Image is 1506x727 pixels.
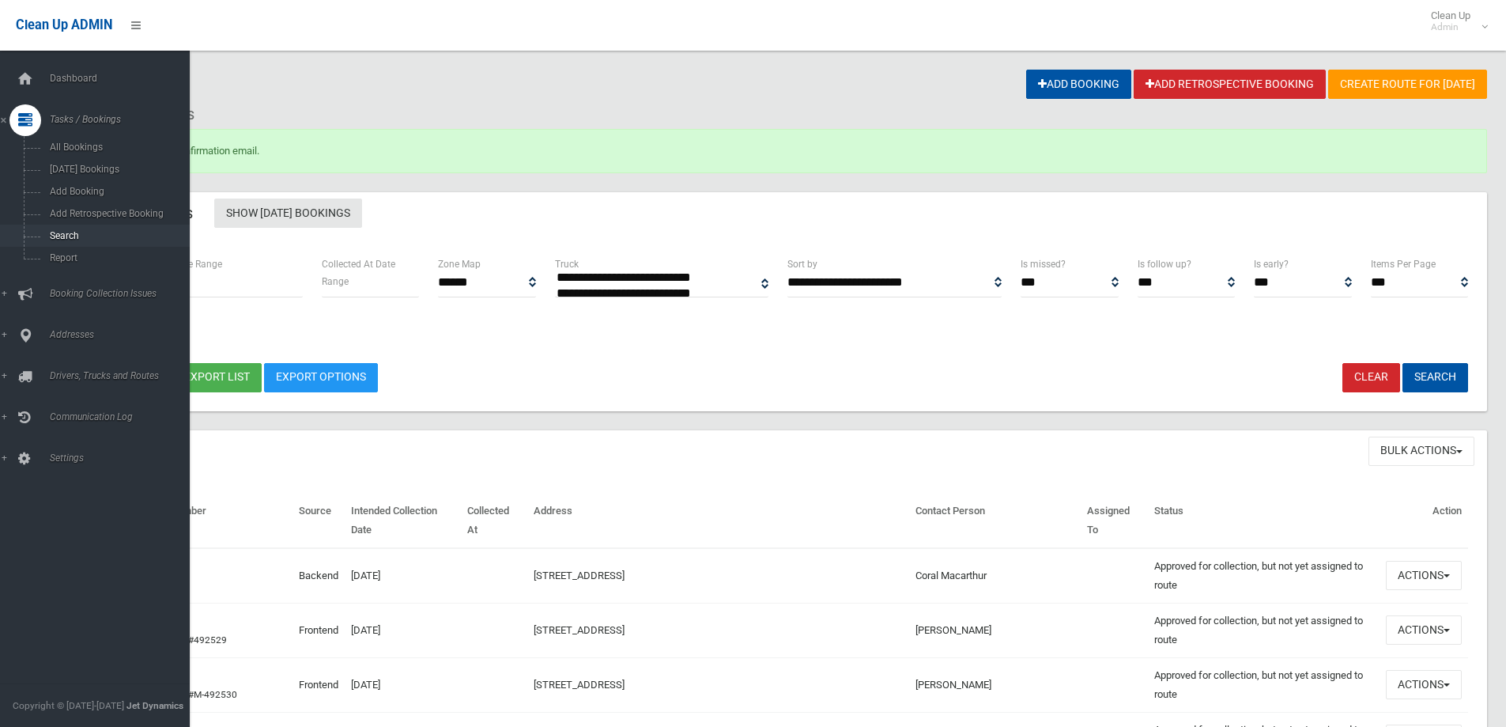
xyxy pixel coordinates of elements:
td: [DATE] [345,603,461,657]
td: Frontend [293,603,345,657]
a: #M-492530 [188,689,237,700]
button: Export list [172,363,262,392]
th: Intended Collection Date [345,494,461,548]
a: Clear [1342,363,1400,392]
span: Drivers, Trucks and Routes [45,370,202,381]
span: Add Booking [45,186,188,197]
th: Status [1148,494,1380,548]
span: Search [45,230,188,241]
span: Dashboard [45,73,202,84]
span: [DATE] Bookings [45,164,188,175]
span: All Bookings [45,142,188,153]
span: Copyright © [DATE]-[DATE] [13,700,124,711]
th: Action [1380,494,1468,548]
strong: Jet Dynamics [126,700,183,711]
span: Report [45,252,188,263]
label: Truck [555,256,579,273]
a: [STREET_ADDRESS] [534,624,625,636]
td: Coral Macarthur [909,548,1081,604]
a: [STREET_ADDRESS] [534,570,625,581]
td: Frontend [293,657,345,712]
th: Contact Person [909,494,1081,548]
span: Settings [45,452,202,464]
button: Search [1402,363,1468,392]
button: Actions [1386,670,1462,699]
a: Add Booking [1026,70,1131,99]
td: Approved for collection, but not yet assigned to route [1148,603,1380,657]
a: Show [DATE] Bookings [214,199,362,228]
td: [PERSON_NAME] [909,603,1081,657]
th: Collected At [461,494,527,548]
td: [PERSON_NAME] [909,657,1081,712]
small: Admin [1431,21,1470,33]
span: Addresses [45,329,202,340]
span: Clean Up ADMIN [16,17,112,32]
th: Booking Number [125,494,293,548]
td: [DATE] [345,657,461,712]
a: Export Options [264,363,378,392]
td: [DATE] [345,548,461,604]
span: Communication Log [45,411,202,422]
button: Actions [1386,561,1462,590]
th: Source [293,494,345,548]
button: Actions [1386,615,1462,645]
a: Create route for [DATE] [1328,70,1487,99]
td: Approved for collection, but not yet assigned to route [1148,548,1380,604]
span: Clean Up [1423,9,1486,33]
a: #492529 [188,634,227,646]
a: [STREET_ADDRESS] [534,679,625,691]
td: Backend [293,548,345,604]
span: Add Retrospective Booking [45,208,188,219]
span: Tasks / Bookings [45,114,202,125]
div: Booking sent confirmation email. [70,129,1487,173]
span: Booking Collection Issues [45,288,202,299]
a: Add Retrospective Booking [1134,70,1326,99]
th: Address [527,494,910,548]
th: Assigned To [1081,494,1149,548]
td: Approved for collection, but not yet assigned to route [1148,657,1380,712]
button: Bulk Actions [1368,437,1474,466]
